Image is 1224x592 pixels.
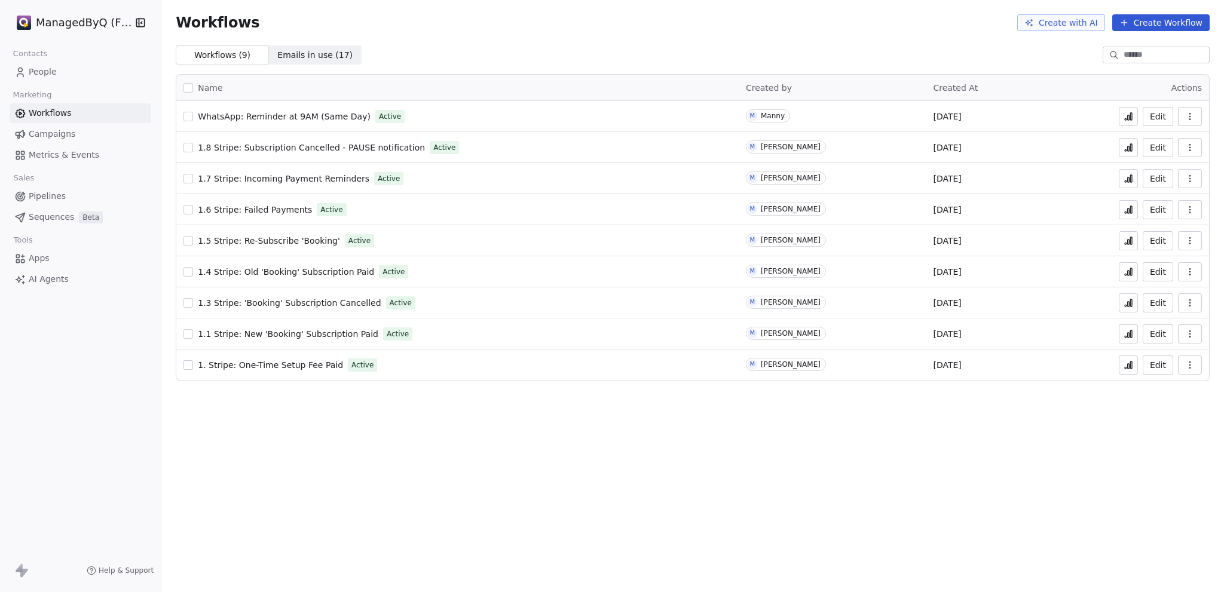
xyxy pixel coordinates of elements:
span: Metrics & Events [29,149,99,161]
span: [DATE] [933,173,961,185]
span: AI Agents [29,273,69,286]
button: Edit [1143,231,1173,250]
button: Edit [1143,262,1173,281]
span: [DATE] [933,359,961,371]
span: Active [320,204,342,215]
span: [DATE] [933,297,961,309]
img: Stripe.png [17,16,31,30]
span: 1.3 Stripe: 'Booking' Subscription Cancelled [198,298,381,308]
span: Created by [746,83,792,93]
span: Workflows [29,107,72,119]
span: ManagedByQ (FZE) [36,15,132,30]
span: Workflows [176,14,259,31]
a: 1.3 Stripe: 'Booking' Subscription Cancelled [198,297,381,309]
div: [PERSON_NAME] [761,329,821,338]
button: Edit [1143,107,1173,126]
div: M [750,360,755,369]
span: 1.1 Stripe: New 'Booking' Subscription Paid [198,329,378,339]
a: Pipelines [10,186,151,206]
div: [PERSON_NAME] [761,174,821,182]
a: 1.5 Stripe: Re-Subscribe 'Booking' [198,235,340,247]
a: 1.8 Stripe: Subscription Cancelled - PAUSE notification [198,142,425,154]
span: Pipelines [29,190,66,203]
span: [DATE] [933,235,961,247]
span: Sales [8,169,39,187]
span: Beta [79,211,103,223]
span: Tools [8,231,38,249]
button: Edit [1143,200,1173,219]
button: Edit [1143,324,1173,343]
span: 1. Stripe: One-Time Setup Fee Paid [198,360,343,370]
a: SequencesBeta [10,207,151,227]
div: M [750,173,755,183]
span: 1.8 Stripe: Subscription Cancelled - PAUSE notification [198,143,425,152]
span: [DATE] [933,142,961,154]
div: [PERSON_NAME] [761,143,821,151]
span: Active [390,297,412,308]
a: Apps [10,249,151,268]
button: ManagedByQ (FZE) [14,13,127,33]
span: Help & Support [99,566,154,575]
div: M [750,111,755,121]
span: Contacts [8,45,53,63]
a: 1.6 Stripe: Failed Payments [198,204,312,216]
span: Emails in use ( 17 ) [277,49,353,62]
span: Active [433,142,455,153]
a: Metrics & Events [10,145,151,165]
span: [DATE] [933,328,961,340]
a: People [10,62,151,82]
span: Created At [933,83,978,93]
span: 1.5 Stripe: Re-Subscribe 'Booking' [198,236,340,246]
div: M [750,142,755,152]
button: Create with AI [1017,14,1105,31]
div: [PERSON_NAME] [761,236,821,244]
div: [PERSON_NAME] [761,298,821,306]
a: AI Agents [10,269,151,289]
a: Help & Support [87,566,154,575]
span: Active [378,173,400,184]
a: Campaigns [10,124,151,144]
span: Active [379,111,401,122]
div: M [750,204,755,214]
button: Create Workflow [1112,14,1210,31]
span: WhatsApp: Reminder at 9AM (Same Day) [198,112,371,121]
div: Manny [761,112,785,120]
span: Active [387,329,409,339]
span: 1.6 Stripe: Failed Payments [198,205,312,214]
div: [PERSON_NAME] [761,360,821,369]
span: People [29,66,57,78]
span: Apps [29,252,50,265]
span: 1.4 Stripe: Old 'Booking' Subscription Paid [198,267,374,277]
div: [PERSON_NAME] [761,267,821,275]
a: Workflows [10,103,151,123]
a: WhatsApp: Reminder at 9AM (Same Day) [198,111,371,122]
div: M [750,266,755,276]
button: Edit [1143,293,1173,312]
button: Edit [1143,169,1173,188]
span: Actions [1171,83,1202,93]
span: Campaigns [29,128,75,140]
span: [DATE] [933,111,961,122]
div: [PERSON_NAME] [761,205,821,213]
span: Sequences [29,211,74,223]
span: 1.7 Stripe: Incoming Payment Reminders [198,174,369,183]
a: 1.7 Stripe: Incoming Payment Reminders [198,173,369,185]
span: Active [351,360,374,370]
button: Edit [1143,138,1173,157]
span: Name [198,82,222,94]
button: Edit [1143,355,1173,375]
a: 1.1 Stripe: New 'Booking' Subscription Paid [198,328,378,340]
span: [DATE] [933,266,961,278]
div: M [750,297,755,307]
div: M [750,235,755,245]
a: 1. Stripe: One-Time Setup Fee Paid [198,359,343,371]
span: Marketing [8,86,57,104]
